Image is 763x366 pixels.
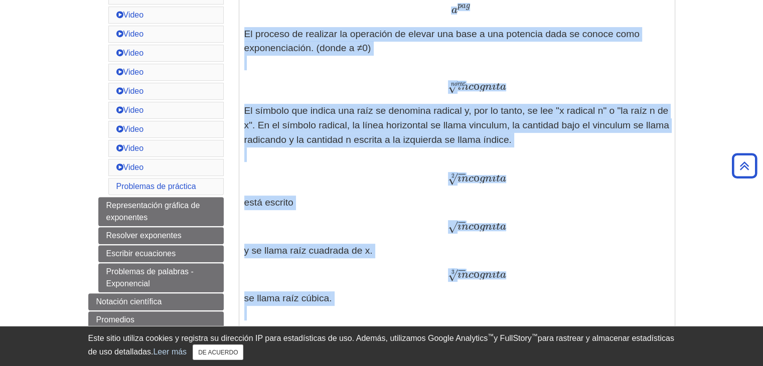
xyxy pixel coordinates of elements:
[116,30,144,38] a: Video
[116,87,144,95] a: Video
[88,293,224,310] a: Notación científica
[123,125,144,133] font: Video
[457,81,506,92] font: incógnita
[98,263,224,292] a: Problemas de palabras - Exponencial
[106,231,182,240] font: Resolver exponentes
[198,349,238,356] font: DE ACUERDO
[457,173,506,184] font: incógnita
[153,347,187,356] a: Leer más
[448,172,457,186] font: √
[116,106,144,114] a: Video
[88,334,488,342] font: Este sitio utiliza cookies y registra su dirección IP para estadísticas de uso. Además, utilizamo...
[244,29,640,54] font: El proceso de realizar la operación de elevar una base a una potencia dada se conoce como exponen...
[116,125,144,133] a: Video
[494,334,532,342] font: y FullStory
[488,332,494,339] font: ™
[451,5,457,16] font: a
[457,2,470,10] font: pag
[457,263,467,276] font: −
[96,315,134,324] font: Promedios
[123,144,144,152] font: Video
[98,197,224,226] a: Representación gráfica de exponentes
[457,221,506,232] font: incógnita
[123,49,144,57] font: Video
[98,245,224,262] a: Escribir ecuaciones
[451,269,454,275] font: 3
[116,11,144,19] a: Video
[244,197,293,208] font: está escrito
[116,182,196,191] a: Problemas de práctica
[457,269,506,280] font: incógnita
[106,267,194,288] font: Problemas de palabras - Exponencial
[123,68,144,76] font: Video
[448,268,457,282] font: √
[451,82,465,87] font: norte
[244,245,373,256] font: y se llama raíz cuadrada de x.
[193,344,243,360] button: Cerca
[88,334,674,356] font: para rastrear y almacenar estadísticas de uso detalladas.
[244,293,332,303] font: se llama raíz cúbica.
[532,332,538,339] font: ™
[451,172,454,179] font: 2
[123,163,144,171] font: Video
[88,311,224,328] a: Promedios
[728,159,760,172] a: Volver arriba
[116,68,144,76] a: Video
[96,297,162,306] font: Notación científica
[116,144,144,152] a: Video
[123,106,144,114] font: Video
[106,201,200,222] font: Representación gráfica de exponentes
[116,163,144,171] a: Video
[123,30,144,38] font: Video
[116,49,144,57] a: Video
[457,215,467,228] font: −
[457,166,467,180] font: −
[106,249,176,258] font: Escribir ecuaciones
[448,80,457,94] font: √
[448,220,457,234] font: √
[123,87,144,95] font: Video
[123,11,144,19] font: Video
[98,227,224,244] a: Resolver exponentes
[244,105,669,145] font: El símbolo que indica una raíz se denomina radical y, por lo tanto, se lee "x radical n" o "la ra...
